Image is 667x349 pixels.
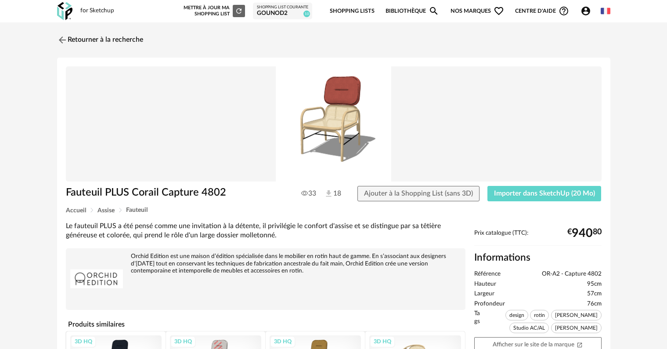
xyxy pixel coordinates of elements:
[567,230,602,237] div: € 80
[71,336,96,347] div: 3D HQ
[509,323,549,333] span: Studio AC/AL
[70,253,461,275] div: Orchid Edition est une maison d’édition spécialisée dans le mobilier en rotin haut de gamme. E...
[587,290,602,298] span: 57cm
[66,66,602,182] img: Product pack shot
[57,2,72,20] img: OXP
[182,5,245,17] div: Mettre à jour ma Shopping List
[70,253,123,305] img: brand logo
[66,207,86,214] span: Accueil
[551,310,602,320] span: [PERSON_NAME]
[559,6,569,16] span: Help Circle Outline icon
[601,6,610,16] img: fr
[572,230,593,237] span: 940
[330,1,375,22] a: Shopping Lists
[474,280,496,288] span: Hauteur
[542,270,602,278] span: OR-A2 - Capture 4802
[451,1,504,22] span: Nos marques
[364,190,473,197] span: Ajouter à la Shopping List (sans 3D)
[235,8,243,13] span: Refresh icon
[270,336,296,347] div: 3D HQ
[494,190,595,197] span: Importer dans SketchUp (20 Mo)
[126,207,148,213] span: Fauteuil
[57,35,68,45] img: svg+xml;base64,PHN2ZyB3aWR0aD0iMjQiIGhlaWdodD0iMjQiIHZpZXdCb3g9IjAgMCAyNCAyNCIgZmlsbD0ibm9uZSIgeG...
[370,336,395,347] div: 3D HQ
[257,5,308,18] a: Shopping List courante Gounod2 10
[357,186,480,202] button: Ajouter à la Shopping List (sans 3D)
[429,6,439,16] span: Magnify icon
[505,310,528,320] span: design
[551,323,602,333] span: [PERSON_NAME]
[487,186,602,202] button: Importer dans SketchUp (20 Mo)
[474,251,602,264] h2: Informations
[474,310,481,335] span: Tags
[386,1,439,22] a: BibliothèqueMagnify icon
[530,310,549,320] span: rotin
[474,290,494,298] span: Largeur
[324,189,333,198] img: Téléchargements
[580,6,591,16] span: Account Circle icon
[257,5,308,10] div: Shopping List courante
[577,341,583,347] span: Open In New icon
[66,222,465,240] div: Le fauteuil PLUS a été pensé comme une invitation à la détente, il privilégie le confort d'assise...
[474,300,505,308] span: Profondeur
[494,6,504,16] span: Heart Outline icon
[303,11,310,17] span: 10
[587,280,602,288] span: 95cm
[257,10,308,18] div: Gounod2
[515,6,569,16] span: Centre d'aideHelp Circle Outline icon
[66,207,602,214] div: Breadcrumb
[474,270,501,278] span: Référence
[170,336,196,347] div: 3D HQ
[57,30,143,50] a: Retourner à la recherche
[580,6,595,16] span: Account Circle icon
[66,186,284,200] h1: Fauteuil PLUS Corail Capture 4802
[587,300,602,308] span: 76cm
[324,189,341,199] span: 18
[97,207,115,214] span: Assise
[66,318,465,331] h4: Produits similaires
[474,229,602,246] div: Prix catalogue (TTC):
[80,7,114,15] div: for Sketchup
[301,189,316,198] span: 33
